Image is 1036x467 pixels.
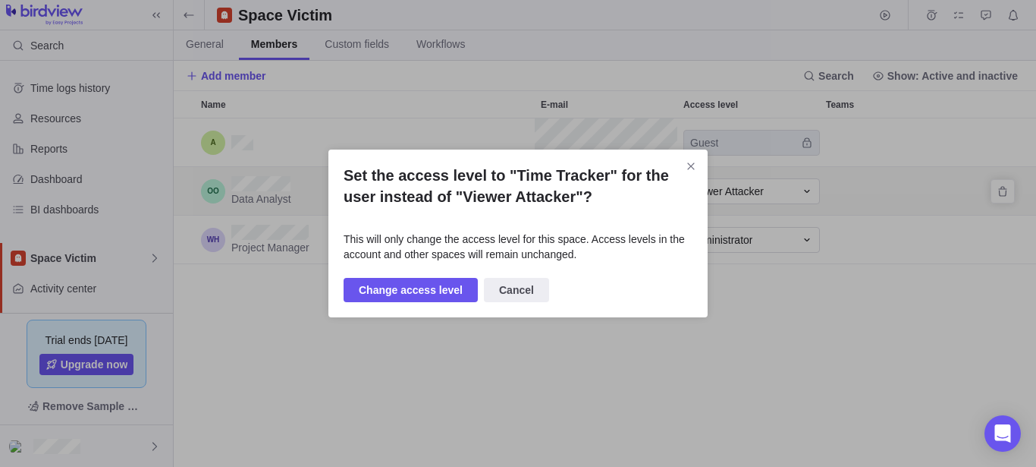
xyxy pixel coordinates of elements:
[344,232,692,262] div: This will only change the access level for this space. Access levels in the account and other spa...
[484,278,549,302] span: Cancel
[344,165,692,207] h2: Set the access level to "Time Tracker" for the user instead of "Viewer Attacker"?
[328,150,708,317] div: Set the access level to "Time Tracker" for the user instead of "Viewer Attacker"?
[984,415,1021,452] div: Open Intercom Messenger
[344,278,478,302] span: Change access level
[680,156,702,177] span: Close
[499,281,534,299] span: Cancel
[359,281,463,299] span: Change access level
